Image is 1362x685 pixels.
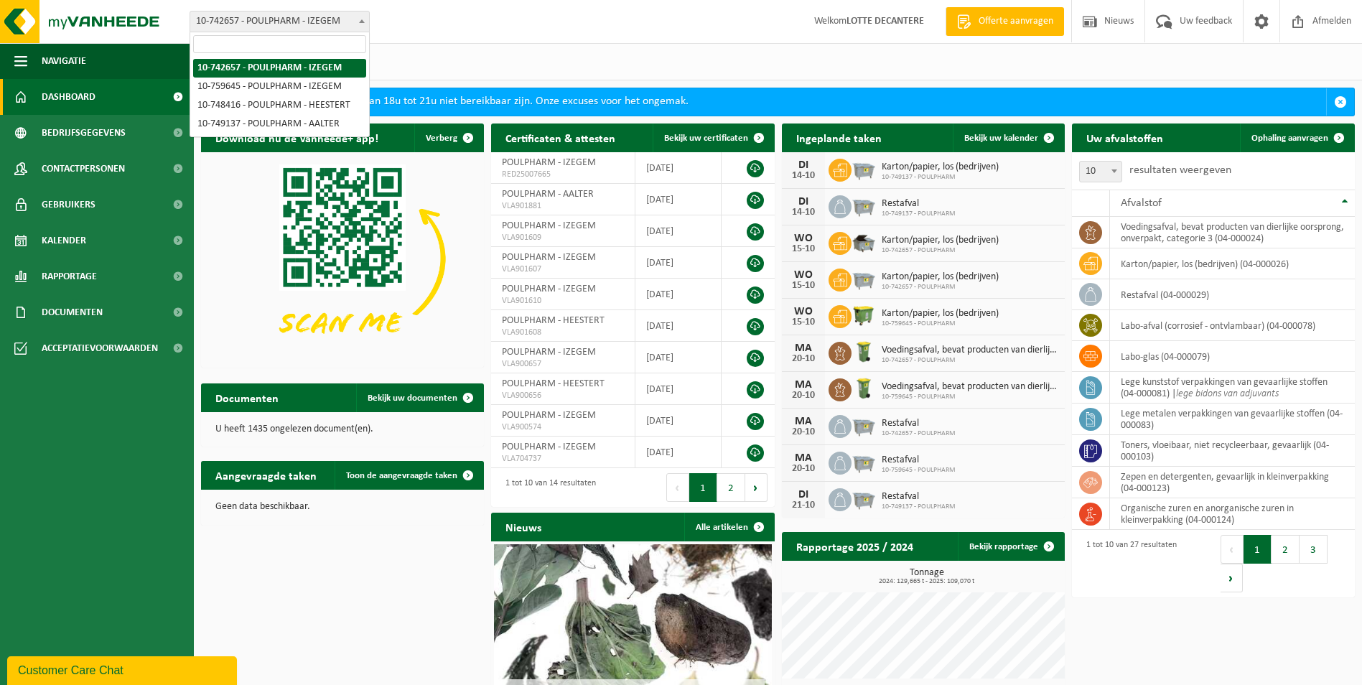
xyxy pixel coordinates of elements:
span: POULPHARM - IZEGEM [502,157,596,168]
span: Karton/papier, los (bedrijven) [882,271,999,283]
div: 14-10 [789,208,818,218]
button: 2 [1272,535,1300,564]
span: VLA704737 [502,453,624,465]
span: POULPHARM - IZEGEM [502,410,596,421]
span: 10-742657 - POULPHARM - IZEGEM [190,11,370,32]
span: 10-749137 - POULPHARM [882,173,999,182]
td: labo-afval (corrosief - ontvlambaar) (04-000078) [1110,310,1355,341]
span: POULPHARM - IZEGEM [502,252,596,263]
td: organische zuren en anorganische zuren in kleinverpakking (04-000124) [1110,498,1355,530]
span: Restafval [882,198,956,210]
img: WB-2500-GAL-GY-01 [852,157,876,181]
span: VLA901610 [502,295,624,307]
span: VLA901881 [502,200,624,212]
img: WB-0140-HPE-GN-50 [852,340,876,364]
div: Deze avond zal MyVanheede van 18u tot 21u niet bereikbaar zijn. Onze excuses voor het ongemak. [228,88,1326,116]
td: labo-glas (04-000079) [1110,341,1355,372]
h3: Tonnage [789,568,1065,585]
div: MA [789,416,818,427]
a: Toon de aangevraagde taken [335,461,482,490]
span: 2024: 129,665 t - 2025: 109,070 t [789,578,1065,585]
span: 10-742657 - POULPHARM [882,429,956,438]
td: [DATE] [635,310,722,342]
td: [DATE] [635,437,722,468]
a: Bekijk rapportage [958,532,1063,561]
a: Offerte aanvragen [946,7,1064,36]
img: WB-2500-GAL-GY-01 [852,449,876,474]
span: Acceptatievoorwaarden [42,330,158,366]
span: Restafval [882,491,956,503]
label: resultaten weergeven [1129,164,1231,176]
h2: Ingeplande taken [782,124,896,152]
span: 10-742657 - POULPHARM [882,283,999,292]
img: WB-1100-HPE-GN-50 [852,303,876,327]
td: lege metalen verpakkingen van gevaarlijke stoffen (04-000083) [1110,404,1355,435]
td: [DATE] [635,184,722,215]
div: 15-10 [789,317,818,327]
p: U heeft 1435 ongelezen document(en). [215,424,470,434]
span: Kalender [42,223,86,258]
div: 20-10 [789,391,818,401]
p: Geen data beschikbaar. [215,502,470,512]
span: VLA900657 [502,358,624,370]
span: Restafval [882,418,956,429]
span: Documenten [42,294,103,330]
span: Voedingsafval, bevat producten van dierlijke oorsprong, onverpakt, categorie 3 [882,345,1058,356]
button: 1 [1244,535,1272,564]
td: [DATE] [635,152,722,184]
h2: Aangevraagde taken [201,461,331,489]
td: voedingsafval, bevat producten van dierlijke oorsprong, onverpakt, categorie 3 (04-000024) [1110,217,1355,248]
li: 10-748416 - POULPHARM - HEESTERT [193,96,366,115]
span: 10-742657 - POULPHARM [882,356,1058,365]
h2: Download nu de Vanheede+ app! [201,124,393,152]
td: [DATE] [635,279,722,310]
span: Bedrijfsgegevens [42,115,126,151]
a: Ophaling aanvragen [1240,124,1353,152]
span: POULPHARM - IZEGEM [502,220,596,231]
span: Gebruikers [42,187,95,223]
div: 1 tot 10 van 14 resultaten [498,472,596,503]
img: WB-2500-GAL-GY-01 [852,413,876,437]
h2: Nieuws [491,513,556,541]
h2: Certificaten & attesten [491,124,630,152]
span: Navigatie [42,43,86,79]
span: Karton/papier, los (bedrijven) [882,308,999,320]
td: [DATE] [635,247,722,279]
span: Rapportage [42,258,97,294]
td: toners, vloeibaar, niet recycleerbaar, gevaarlijk (04-000103) [1110,435,1355,467]
div: 21-10 [789,500,818,511]
span: 10-759645 - POULPHARM [882,466,956,475]
span: Bekijk uw documenten [368,393,457,403]
div: 20-10 [789,464,818,474]
strong: LOTTE DECANTERE [846,16,924,27]
span: VLA901607 [502,264,624,275]
td: [DATE] [635,215,722,247]
h2: Documenten [201,383,293,411]
div: MA [789,379,818,391]
span: 10-759645 - POULPHARM [882,320,999,328]
i: lege bidons van adjuvants [1176,388,1279,399]
td: restafval (04-000029) [1110,279,1355,310]
span: Karton/papier, los (bedrijven) [882,162,999,173]
button: Previous [1221,535,1244,564]
div: 1 tot 10 van 27 resultaten [1079,533,1177,594]
span: Afvalstof [1121,197,1162,209]
button: 1 [689,473,717,502]
a: Bekijk uw documenten [356,383,482,412]
span: POULPHARM - IZEGEM [502,442,596,452]
span: Toon de aangevraagde taken [346,471,457,480]
div: MA [789,342,818,354]
img: WB-5000-GAL-GY-01 [852,230,876,254]
li: 10-759645 - POULPHARM - IZEGEM [193,78,366,96]
div: WO [789,306,818,317]
span: Voedingsafval, bevat producten van dierlijke oorsprong, onverpakt, categorie 3 [882,381,1058,393]
span: 10 [1079,161,1122,182]
span: Restafval [882,455,956,466]
span: POULPHARM - IZEGEM [502,284,596,294]
td: lege kunststof verpakkingen van gevaarlijke stoffen (04-000081) | [1110,372,1355,404]
span: POULPHARM - IZEGEM [502,347,596,358]
div: 20-10 [789,354,818,364]
span: VLA900574 [502,421,624,433]
a: Bekijk uw kalender [953,124,1063,152]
